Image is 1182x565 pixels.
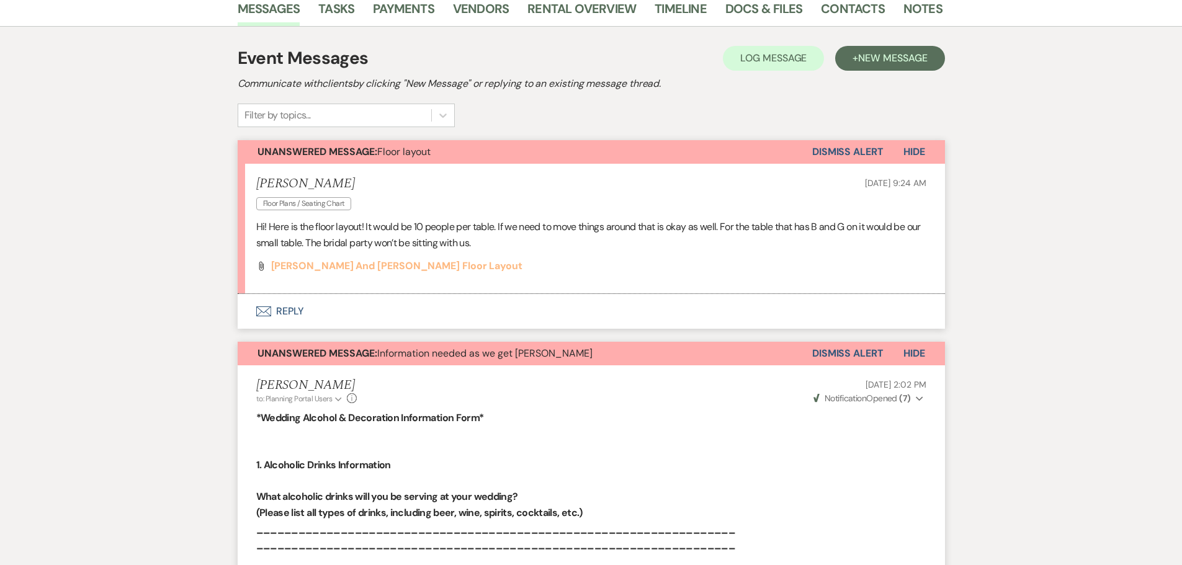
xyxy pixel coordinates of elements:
[812,342,884,365] button: Dismiss Alert
[256,538,735,551] strong: ____________________________________________________________________
[256,458,391,471] strong: 1. Alcoholic Drinks Information
[899,393,910,404] strong: ( 7 )
[238,294,945,329] button: Reply
[257,145,431,158] span: Floor layout
[256,197,352,210] span: Floor Plans / Seating Chart
[256,176,358,192] h5: [PERSON_NAME]
[256,219,926,251] p: Hi! Here is the floor layout! It would be 10 people per table. If we need to move things around t...
[866,379,926,390] span: [DATE] 2:02 PM
[238,342,812,365] button: Unanswered Message:Information needed as we get [PERSON_NAME]
[812,392,926,405] button: NotificationOpened (7)
[903,145,925,158] span: Hide
[825,393,866,404] span: Notification
[256,490,518,503] strong: What alcoholic drinks will you be serving at your wedding?
[271,261,522,271] a: [PERSON_NAME] and [PERSON_NAME] floor layout
[835,46,944,71] button: +New Message
[271,259,522,272] span: [PERSON_NAME] and [PERSON_NAME] floor layout
[256,411,484,424] strong: *Wedding Alcohol & Decoration Information Form*
[256,394,333,404] span: to: Planning Portal Users
[865,177,926,189] span: [DATE] 9:24 AM
[812,140,884,164] button: Dismiss Alert
[740,51,807,65] span: Log Message
[256,522,735,535] strong: ____________________________________________________________________
[238,140,812,164] button: Unanswered Message:Floor layout
[256,378,357,393] h5: [PERSON_NAME]
[238,45,369,71] h1: Event Messages
[723,46,824,71] button: Log Message
[813,393,911,404] span: Opened
[884,342,945,365] button: Hide
[238,76,945,91] h2: Communicate with clients by clicking "New Message" or replying to an existing message thread.
[903,347,925,360] span: Hide
[257,347,377,360] strong: Unanswered Message:
[244,108,311,123] div: Filter by topics...
[257,347,593,360] span: Information needed as we get [PERSON_NAME]
[257,145,377,158] strong: Unanswered Message:
[858,51,927,65] span: New Message
[256,393,344,404] button: to: Planning Portal Users
[256,506,583,519] strong: (Please list all types of drinks, including beer, wine, spirits, cocktails, etc.)
[884,140,945,164] button: Hide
